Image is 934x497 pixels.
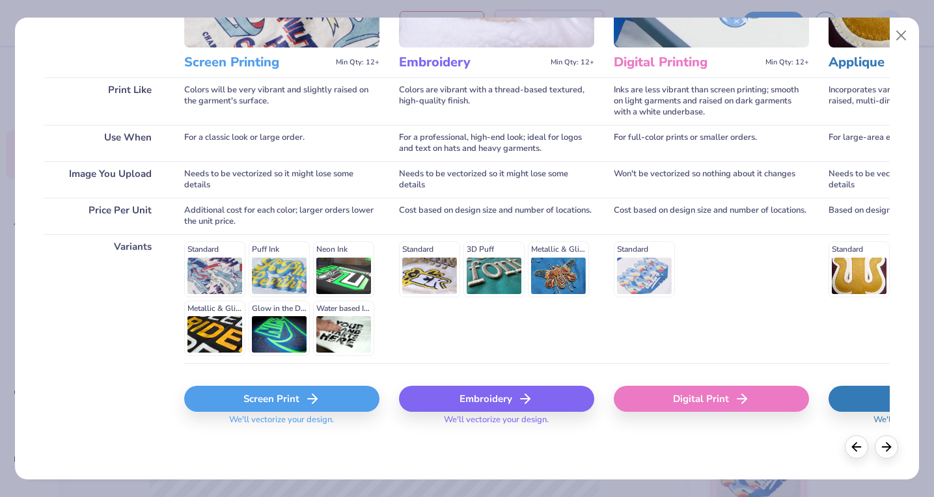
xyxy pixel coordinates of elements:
div: Colors will be very vibrant and slightly raised on the garment's surface. [184,77,379,125]
div: Colors are vibrant with a thread-based textured, high-quality finish. [399,77,594,125]
div: Embroidery [399,386,594,412]
h3: Embroidery [399,54,545,71]
div: Won't be vectorized so nothing about it changes [614,161,809,198]
span: Min Qty: 12+ [336,58,379,67]
div: Needs to be vectorized so it might lose some details [399,161,594,198]
span: We'll vectorize your design. [439,414,554,433]
h3: Screen Printing [184,54,331,71]
div: Image You Upload [44,161,165,198]
span: Min Qty: 12+ [551,58,594,67]
div: Digital Print [614,386,809,412]
div: For a professional, high-end look; ideal for logos and text on hats and heavy garments. [399,125,594,161]
button: Close [889,23,914,48]
div: Additional cost for each color; larger orders lower the unit price. [184,198,379,234]
div: Use When [44,125,165,161]
div: For full-color prints or smaller orders. [614,125,809,161]
div: Cost based on design size and number of locations. [614,198,809,234]
h3: Digital Printing [614,54,760,71]
div: Variants [44,234,165,363]
div: Inks are less vibrant than screen printing; smooth on light garments and raised on dark garments ... [614,77,809,125]
div: Cost based on design size and number of locations. [399,198,594,234]
span: Min Qty: 12+ [765,58,809,67]
span: We'll vectorize your design. [224,414,339,433]
div: Print Like [44,77,165,125]
div: Screen Print [184,386,379,412]
div: Price Per Unit [44,198,165,234]
div: Needs to be vectorized so it might lose some details [184,161,379,198]
div: For a classic look or large order. [184,125,379,161]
